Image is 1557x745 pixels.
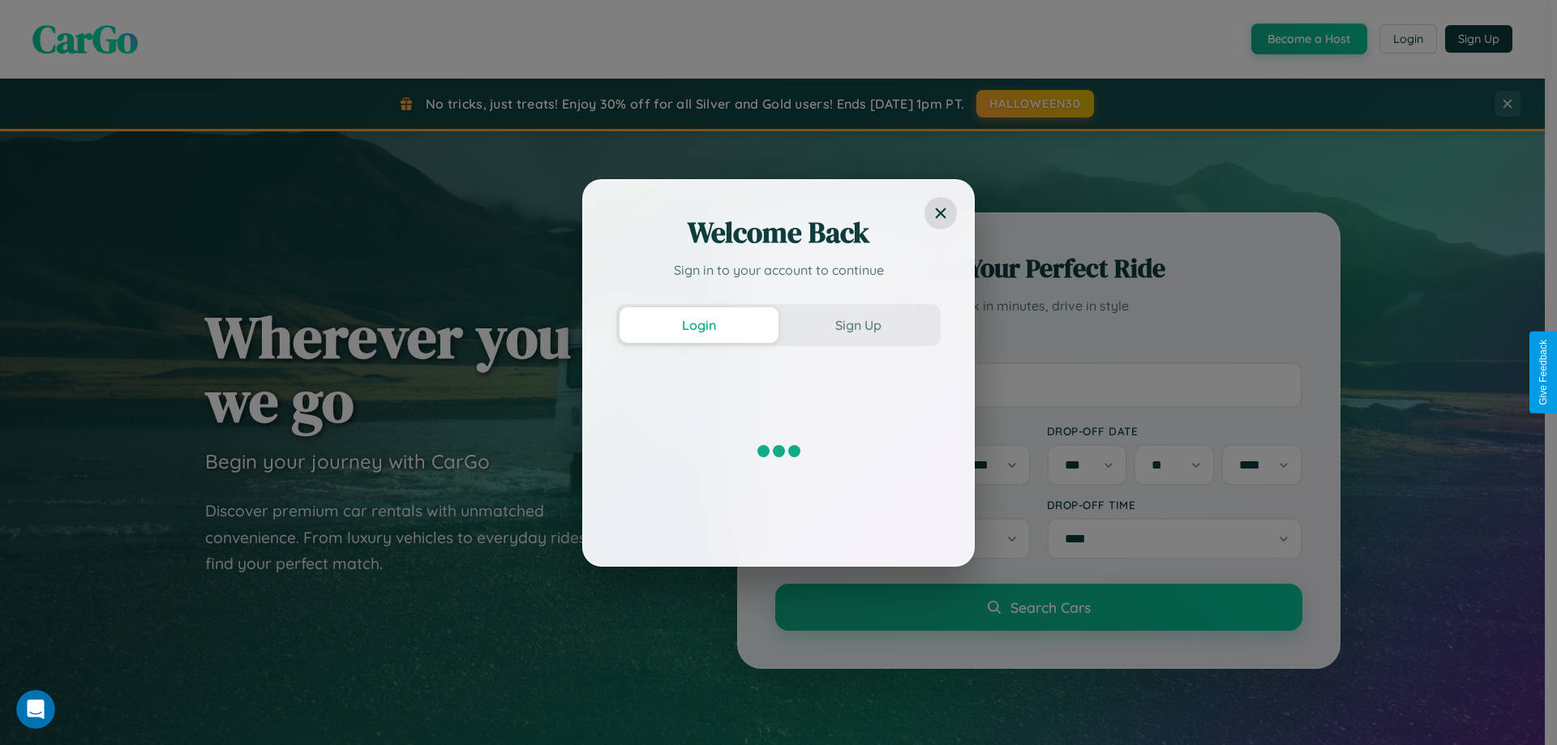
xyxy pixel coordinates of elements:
button: Login [620,307,778,343]
h2: Welcome Back [616,213,941,252]
p: Sign in to your account to continue [616,260,941,280]
iframe: Intercom live chat [16,690,55,729]
button: Sign Up [778,307,937,343]
div: Give Feedback [1538,340,1549,405]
